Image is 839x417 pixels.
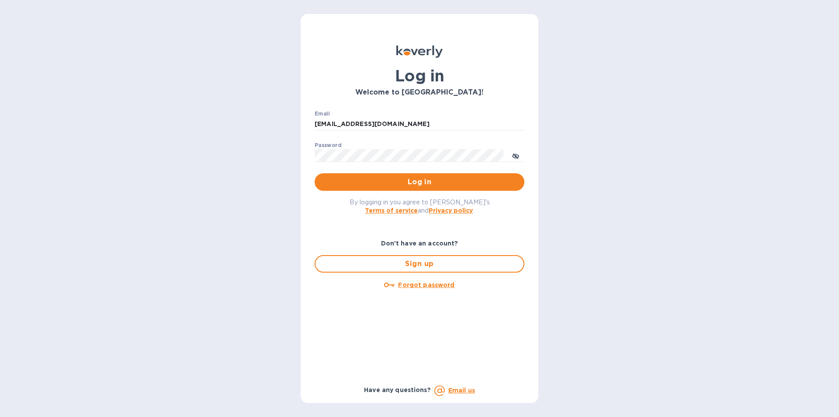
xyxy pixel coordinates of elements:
[507,147,524,164] button: toggle password visibility
[398,281,454,288] u: Forgot password
[315,255,524,273] button: Sign up
[315,111,330,116] label: Email
[315,173,524,191] button: Log in
[429,207,473,214] a: Privacy policy
[365,207,418,214] a: Terms of service
[322,259,517,269] span: Sign up
[315,88,524,97] h3: Welcome to [GEOGRAPHIC_DATA]!
[315,143,341,148] label: Password
[448,387,475,394] a: Email us
[315,118,524,131] input: Enter email address
[322,177,517,187] span: Log in
[396,46,443,58] img: Koverly
[350,199,490,214] span: By logging in you agree to [PERSON_NAME]'s and .
[381,240,458,247] b: Don't have an account?
[364,386,431,393] b: Have any questions?
[315,67,524,85] h1: Log in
